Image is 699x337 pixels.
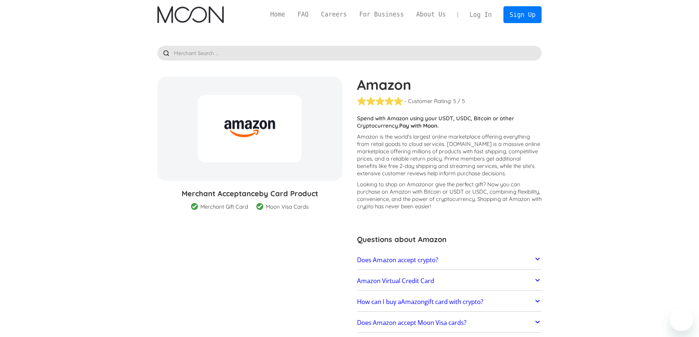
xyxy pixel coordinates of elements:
div: / 5 [458,98,465,105]
input: Merchant Search ... [157,46,542,61]
div: - Customer Rating: [404,98,452,105]
span: or give the perfect gift [428,181,483,188]
a: Home [264,10,291,19]
a: About Us [410,10,452,19]
a: Does Amazon accept Moon Visa cards? [357,315,542,331]
span: Amazon [401,297,425,306]
h3: Questions about Amazon [357,234,542,245]
h2: Does Amazon accept Moon Visa cards? [357,319,466,326]
a: How can I buy aAmazongift card with crypto? [357,294,542,309]
p: Looking to shop on Amazon ? Now you can purchase on Amazon with Bitcoin or USDT or USDC, combinin... [357,181,542,210]
div: 5 [453,98,456,105]
h2: Does Amazon accept crypto? [357,256,438,264]
a: Careers [315,10,353,19]
p: Amazon is the world's largest online marketplace offering everything from retail goods to cloud s... [357,133,542,177]
h3: Merchant Acceptance [157,188,342,199]
a: Amazon Virtual Credit Card [357,273,542,289]
h2: How can I buy a gift card with crypto? [357,298,483,305]
p: Spend with Amazon using your USDT, USDC, Bitcoin or other Cryptocurrency. [357,115,542,129]
a: home [157,6,224,23]
a: Sign Up [503,6,542,23]
a: Does Amazon accept crypto? [357,252,542,268]
span: by Card Product [259,189,318,198]
img: Moon Logo [157,6,224,23]
h2: Amazon Virtual Credit Card [357,277,434,285]
iframe: 启动消息传送窗口的按钮 [670,308,693,331]
a: FAQ [291,10,315,19]
div: Merchant Gift Card [200,203,248,210]
strong: Pay with Moon. [399,122,439,129]
a: Log In [463,7,498,23]
a: For Business [353,10,410,19]
div: Moon Visa Cards [266,203,309,210]
h1: Amazon [357,77,542,93]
